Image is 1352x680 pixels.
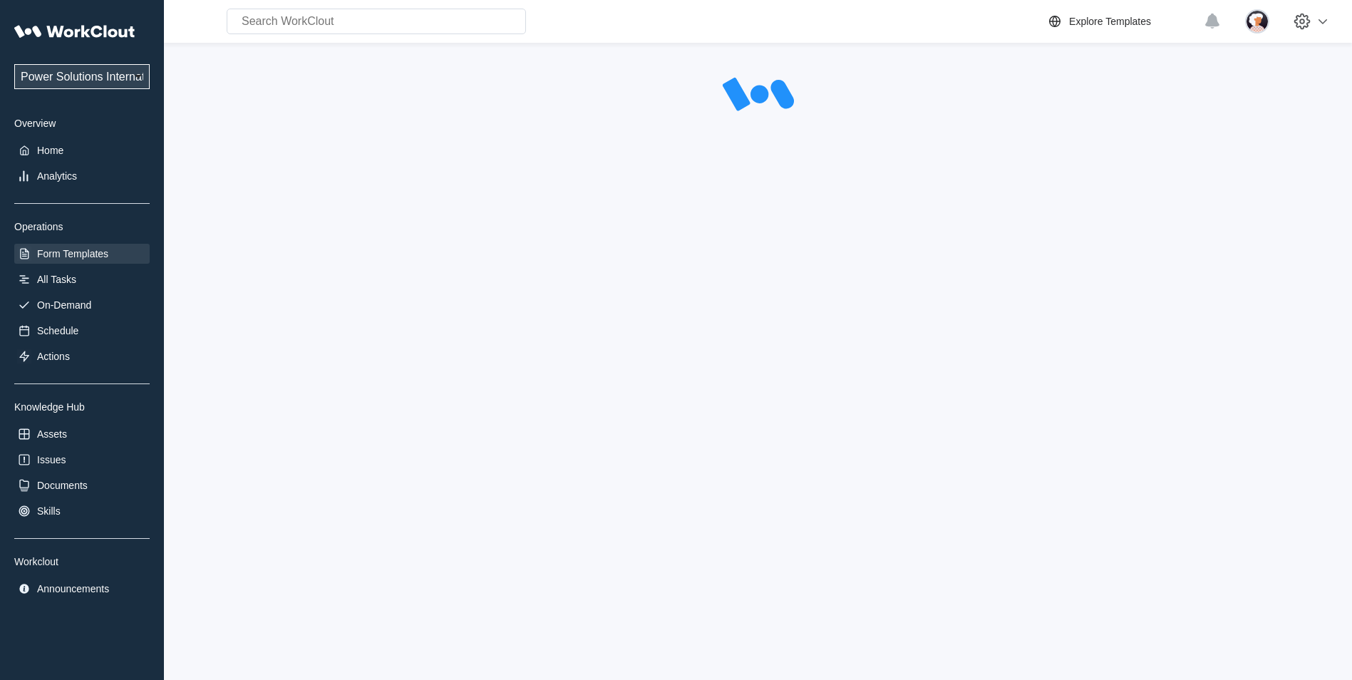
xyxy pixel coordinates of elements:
a: Announcements [14,579,150,599]
div: Overview [14,118,150,129]
div: Knowledge Hub [14,401,150,413]
div: Form Templates [37,248,108,259]
div: Issues [37,454,66,465]
div: Assets [37,428,67,440]
div: All Tasks [37,274,76,285]
a: Explore Templates [1046,13,1197,30]
a: Home [14,140,150,160]
input: Search WorkClout [227,9,526,34]
img: user-4.png [1245,9,1269,34]
a: Documents [14,475,150,495]
div: Home [37,145,63,156]
a: Skills [14,501,150,521]
a: Issues [14,450,150,470]
div: Announcements [37,583,109,594]
a: All Tasks [14,269,150,289]
a: Form Templates [14,244,150,264]
div: Analytics [37,170,77,182]
a: Actions [14,346,150,366]
div: Schedule [37,325,78,336]
a: On-Demand [14,295,150,315]
a: Assets [14,424,150,444]
div: Skills [37,505,61,517]
div: Actions [37,351,70,362]
a: Analytics [14,166,150,186]
div: Explore Templates [1069,16,1151,27]
div: Operations [14,221,150,232]
div: Documents [37,480,88,491]
div: On-Demand [37,299,91,311]
a: Schedule [14,321,150,341]
div: Workclout [14,556,150,567]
